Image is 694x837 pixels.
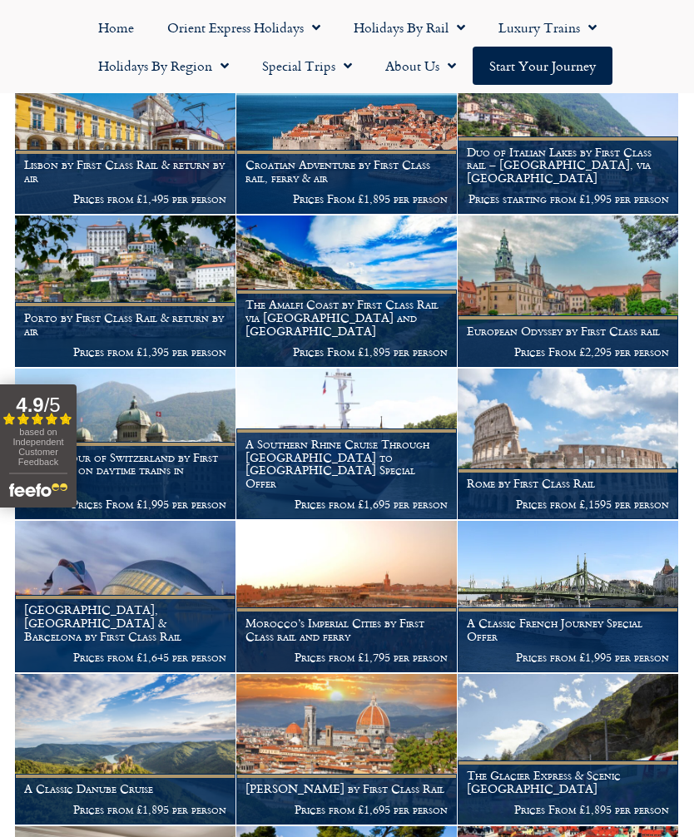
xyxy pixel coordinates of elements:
[236,674,457,825] img: Florence in spring time, Tuscany, Italy
[467,324,669,338] h1: European Odyssey by First Class rail
[467,651,669,664] p: Prices from £1,995 per person
[245,298,448,337] h1: The Amalfi Coast by First Class Rail via [GEOGRAPHIC_DATA] and [GEOGRAPHIC_DATA]
[236,521,458,672] a: Morocco’s Imperial Cities by First Class rail and ferry Prices from £1,795 per person
[15,674,236,825] a: A Classic Danube Cruise Prices from £1,895 per person
[15,521,236,672] a: [GEOGRAPHIC_DATA], [GEOGRAPHIC_DATA] & Barcelona by First Class Rail Prices from £1,645 per person
[245,192,448,206] p: Prices From £1,895 per person
[467,617,669,643] h1: A Classic French Journey Special Offer
[236,63,458,215] a: Croatian Adventure by First Class rail, ferry & air Prices From £1,895 per person
[245,782,448,795] h1: [PERSON_NAME] by First Class Rail
[473,47,612,85] a: Start your Journey
[458,674,679,825] a: The Glacier Express & Scenic [GEOGRAPHIC_DATA] Prices From £1,895 per person
[369,47,473,85] a: About Us
[467,769,669,795] h1: The Glacier Express & Scenic [GEOGRAPHIC_DATA]
[467,498,669,511] p: Prices from £,1595 per person
[337,8,482,47] a: Holidays by Rail
[245,345,448,359] p: Prices From £1,895 per person
[458,521,679,672] a: A Classic French Journey Special Offer Prices from £1,995 per person
[15,369,236,520] a: Grand Tour of Switzerland by First Class rail on daytime trains in [DATE] Prices From £1,995 per ...
[236,674,458,825] a: [PERSON_NAME] by First Class Rail Prices from £1,695 per person
[245,803,448,816] p: Prices from £1,695 per person
[245,498,448,511] p: Prices from £1,695 per person
[151,8,337,47] a: Orient Express Holidays
[24,803,226,816] p: Prices from £1,895 per person
[24,498,226,511] p: Prices From £1,995 per person
[15,215,236,367] a: Porto by First Class Rail & return by air Prices from £1,395 per person
[458,63,679,215] a: Duo of Italian Lakes by First Class rail – [GEOGRAPHIC_DATA], via [GEOGRAPHIC_DATA] Prices starti...
[467,803,669,816] p: Prices From £1,895 per person
[24,158,226,185] h1: Lisbon by First Class Rail & return by air
[24,192,226,206] p: Prices from £1,495 per person
[24,451,226,490] h1: Grand Tour of Switzerland by First Class rail on daytime trains in [DATE]
[245,158,448,185] h1: Croatian Adventure by First Class rail, ferry & air
[24,651,226,664] p: Prices from £1,645 per person
[24,782,226,795] h1: A Classic Danube Cruise
[245,651,448,664] p: Prices from £1,795 per person
[245,438,448,490] h1: A Southern Rhine Cruise Through [GEOGRAPHIC_DATA] to [GEOGRAPHIC_DATA] Special Offer
[24,345,226,359] p: Prices from £1,395 per person
[236,215,458,367] a: The Amalfi Coast by First Class Rail via [GEOGRAPHIC_DATA] and [GEOGRAPHIC_DATA] Prices From £1,8...
[458,215,679,367] a: European Odyssey by First Class rail Prices From £2,295 per person
[82,8,151,47] a: Home
[24,603,226,642] h1: [GEOGRAPHIC_DATA], [GEOGRAPHIC_DATA] & Barcelona by First Class Rail
[8,8,686,85] nav: Menu
[15,63,236,215] a: Lisbon by First Class Rail & return by air Prices from £1,495 per person
[245,617,448,643] h1: Morocco’s Imperial Cities by First Class rail and ferry
[245,47,369,85] a: Special Trips
[482,8,613,47] a: Luxury Trains
[467,345,669,359] p: Prices From £2,295 per person
[458,369,679,520] a: Rome by First Class Rail Prices from £,1595 per person
[467,192,669,206] p: Prices starting from £1,995 per person
[82,47,245,85] a: Holidays by Region
[467,146,669,185] h1: Duo of Italian Lakes by First Class rail – [GEOGRAPHIC_DATA], via [GEOGRAPHIC_DATA]
[467,477,669,490] h1: Rome by First Class Rail
[24,311,226,338] h1: Porto by First Class Rail & return by air
[236,369,458,520] a: A Southern Rhine Cruise Through [GEOGRAPHIC_DATA] to [GEOGRAPHIC_DATA] Special Offer Prices from ...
